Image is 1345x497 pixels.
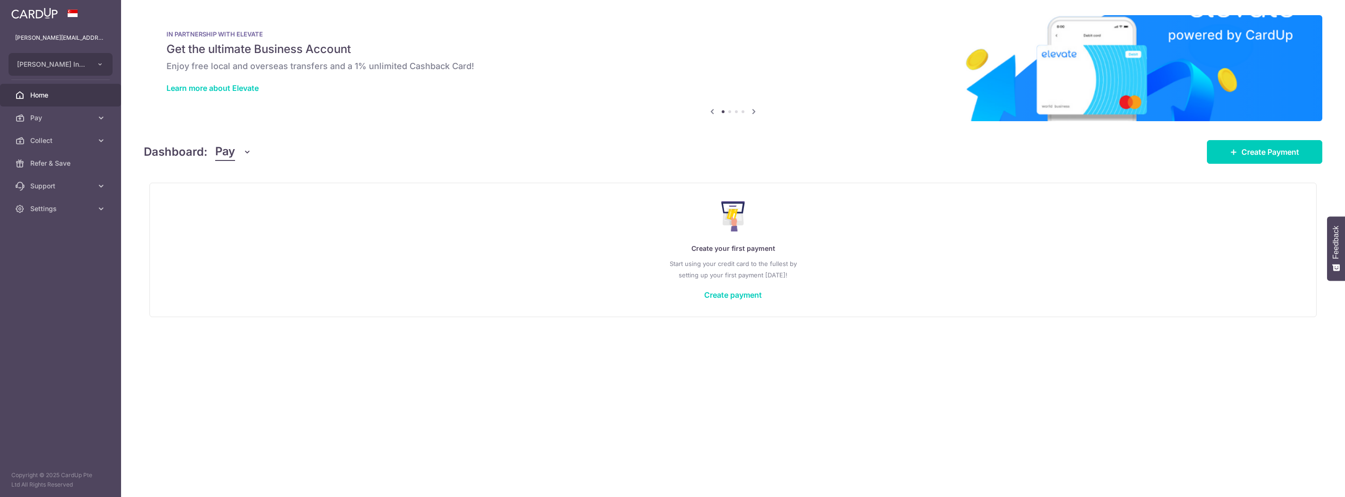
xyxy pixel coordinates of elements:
[30,159,93,168] span: Refer & Save
[144,143,208,160] h4: Dashboard:
[144,15,1322,121] img: Renovation banner
[1241,146,1299,158] span: Create Payment
[166,42,1300,57] h5: Get the ultimate Business Account
[166,30,1300,38] p: IN PARTNERSHIP WITH ELEVATE
[1207,140,1322,164] a: Create Payment
[11,8,58,19] img: CardUp
[215,143,235,161] span: Pay
[17,60,87,69] span: [PERSON_NAME] International School Pte Ltd
[215,143,252,161] button: Pay
[704,290,762,300] a: Create payment
[30,113,93,123] span: Pay
[721,201,745,231] img: Make Payment
[166,61,1300,72] h6: Enjoy free local and overseas transfers and a 1% unlimited Cashback Card!
[15,33,106,43] p: [PERSON_NAME][EMAIL_ADDRESS][DOMAIN_NAME]
[30,181,93,191] span: Support
[169,258,1297,281] p: Start using your credit card to the fullest by setting up your first payment [DATE]!
[1327,216,1345,281] button: Feedback - Show survey
[30,90,93,100] span: Home
[166,83,259,93] a: Learn more about Elevate
[30,136,93,145] span: Collect
[30,204,93,213] span: Settings
[1332,226,1340,259] span: Feedback
[169,243,1297,254] p: Create your first payment
[9,53,113,76] button: [PERSON_NAME] International School Pte Ltd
